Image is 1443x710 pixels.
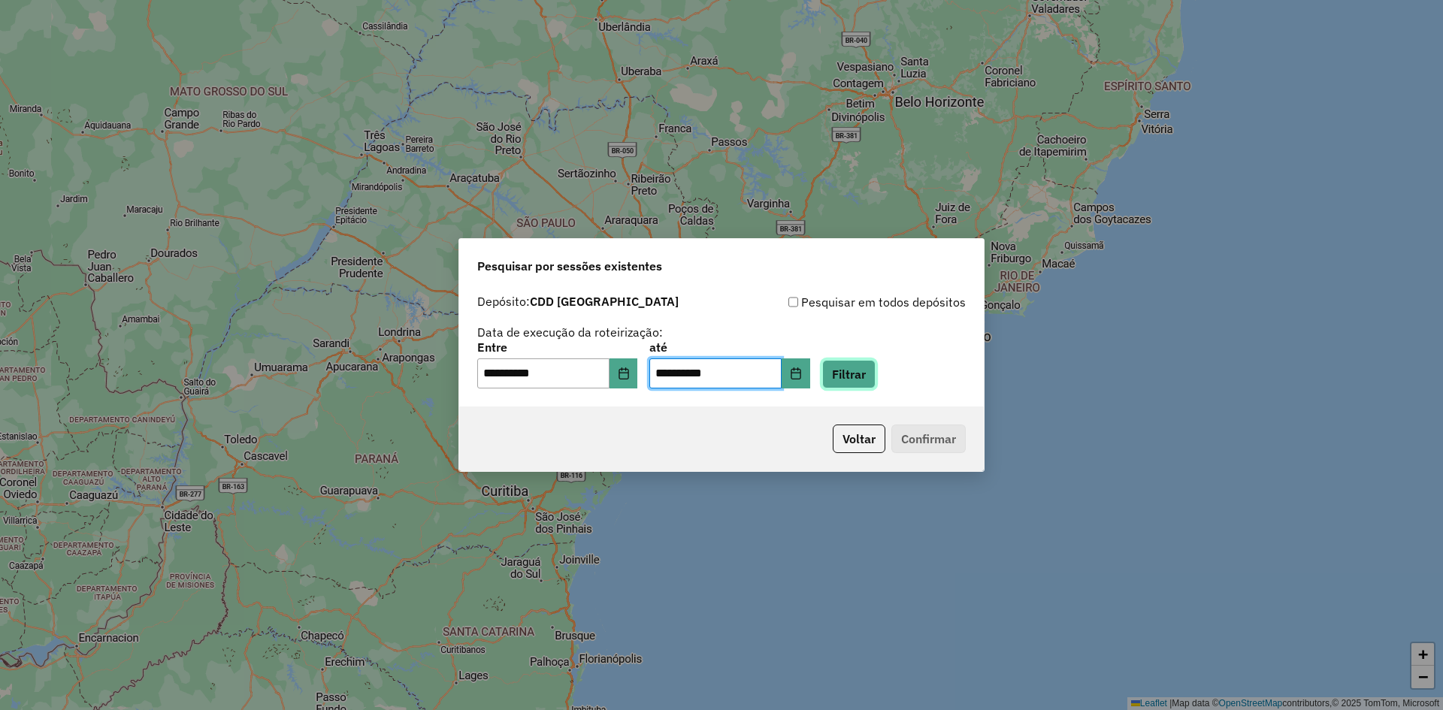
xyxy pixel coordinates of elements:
[477,257,662,275] span: Pesquisar por sessões existentes
[530,294,679,309] strong: CDD [GEOGRAPHIC_DATA]
[782,358,810,388] button: Choose Date
[833,424,885,453] button: Voltar
[477,338,637,356] label: Entre
[477,292,679,310] label: Depósito:
[822,360,876,388] button: Filtrar
[721,293,966,311] div: Pesquisar em todos depósitos
[610,358,638,388] button: Choose Date
[649,338,809,356] label: até
[477,323,663,341] label: Data de execução da roteirização:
